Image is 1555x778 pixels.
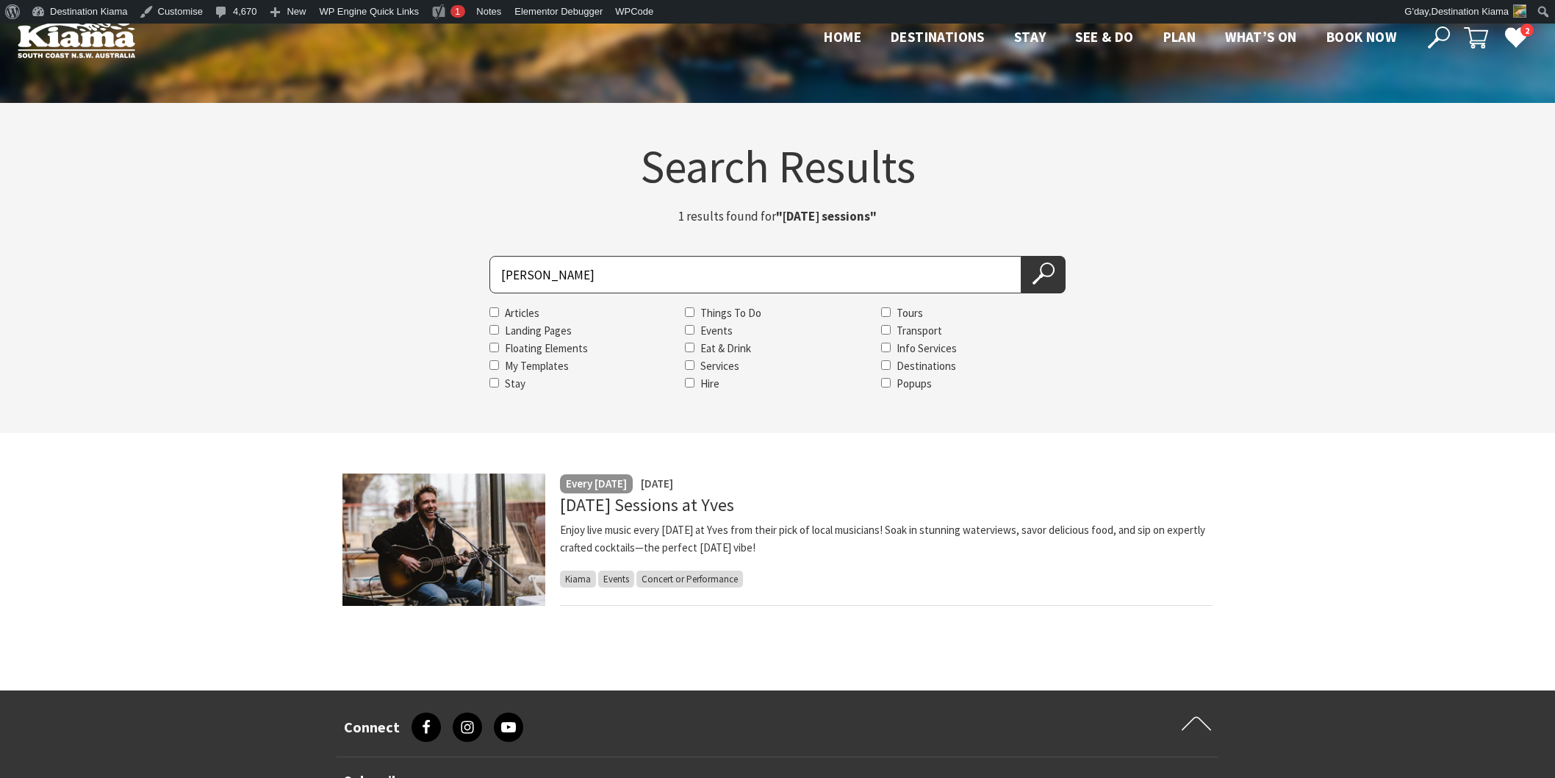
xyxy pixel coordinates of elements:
span: Home [824,28,861,46]
span: [DATE] [641,477,673,490]
span: Plan [1163,28,1196,46]
span: See & Do [1075,28,1133,46]
span: What’s On [1225,28,1297,46]
label: Transport [897,324,942,338]
label: Things To Do [700,306,761,320]
label: Services [700,359,739,373]
span: Kiama [560,571,596,588]
label: Tours [897,306,923,320]
span: Stay [1014,28,1046,46]
label: Info Services [897,341,957,355]
span: Events [598,571,634,588]
label: Floating Elements [505,341,588,355]
label: My Templates [505,359,569,373]
label: Destinations [897,359,956,373]
label: Events [700,324,733,338]
nav: Main Menu [809,26,1411,50]
h3: Connect [344,718,400,736]
img: Kiama Logo [18,18,135,58]
span: Book now [1326,28,1396,46]
img: Untitled-design-1-150x150.jpg [1513,4,1526,18]
label: Popups [897,376,932,390]
span: 2 [1520,24,1534,38]
span: Destinations [891,28,985,46]
strong: "[DATE] sessions" [776,208,877,224]
p: 1 results found for [594,207,961,226]
a: [DATE] Sessions at Yves [560,493,734,516]
input: Search for: [489,256,1021,293]
span: Concert or Performance [636,571,743,588]
img: James Burton [342,474,545,606]
span: Destination Kiama [1432,6,1509,17]
label: Articles [505,306,539,320]
label: Stay [505,376,525,390]
p: Enjoy live music every [DATE] at Yves from their pick of local musicians! Soak in stunning waterv... [560,521,1213,557]
p: Every [DATE] [566,475,627,493]
label: Eat & Drink [700,341,751,355]
h1: Search Results [342,143,1213,189]
span: 1 [455,6,460,17]
label: Landing Pages [505,324,572,338]
a: 2 [1504,26,1526,48]
label: Hire [700,376,719,390]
